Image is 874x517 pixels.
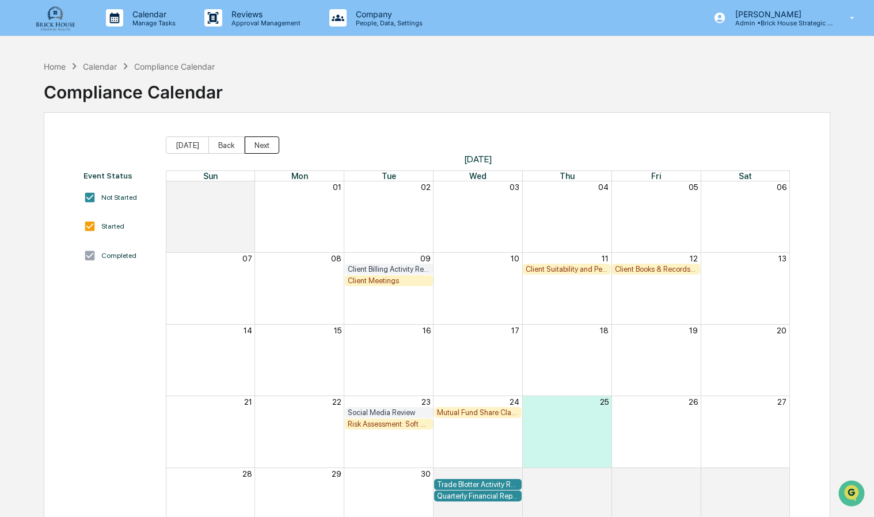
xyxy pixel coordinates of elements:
[244,397,252,406] button: 21
[291,171,308,181] span: Mon
[331,254,341,263] button: 08
[469,171,487,181] span: Wed
[423,326,431,335] button: 16
[52,88,189,99] div: Start new chat
[245,136,279,154] button: Next
[777,397,786,406] button: 27
[348,408,430,417] div: Social Media Review
[101,222,124,230] div: Started
[12,24,210,42] p: How can we help?
[348,276,430,285] div: Client Meetings
[347,9,428,19] p: Company
[178,125,210,139] button: See all
[837,479,868,510] iframe: Open customer support
[510,397,519,406] button: 24
[23,257,73,268] span: Data Lookup
[688,469,698,478] button: 03
[332,469,341,478] button: 29
[115,285,139,294] span: Pylon
[651,171,661,181] span: Fri
[44,73,223,102] div: Compliance Calendar
[12,236,21,245] div: 🖐️
[526,265,608,273] div: Client Suitability and Performance Review
[348,420,430,428] div: Risk Assessment: Soft Dollar Kickbacks
[123,9,181,19] p: Calendar
[36,187,93,196] span: [PERSON_NAME]
[83,171,154,180] div: Event Status
[222,9,306,19] p: Reviews
[332,397,341,406] button: 22
[333,183,341,192] button: 01
[421,183,431,192] button: 02
[437,480,519,489] div: Trade Blotter Activity Review
[96,156,100,165] span: •
[52,99,158,108] div: We're available if you need us!
[348,265,430,273] div: Client Billing Activity Review
[12,176,30,195] img: Robert Macaulay
[511,326,519,335] button: 17
[44,62,66,71] div: Home
[600,397,609,406] button: 25
[511,254,519,263] button: 10
[726,9,833,19] p: [PERSON_NAME]
[421,397,431,406] button: 23
[347,19,428,27] p: People, Data, Settings
[83,236,93,245] div: 🗄️
[12,145,30,164] img: Robert Macaulay
[83,62,117,71] div: Calendar
[96,187,100,196] span: •
[12,127,77,136] div: Past conversations
[244,326,252,335] button: 14
[437,408,519,417] div: Mutual Fund Share Class & Fee Review
[689,397,698,406] button: 26
[12,88,32,108] img: 1746055101610-c473b297-6a78-478c-a979-82029cc54cd1
[101,193,137,202] div: Not Started
[28,5,83,31] img: logo
[382,171,396,181] span: Tue
[123,19,181,27] p: Manage Tasks
[437,492,519,500] div: Quarterly Financial Reporting
[244,183,252,192] button: 31
[334,326,341,335] button: 15
[690,254,698,263] button: 12
[7,252,77,273] a: 🔎Data Lookup
[726,19,833,27] p: Admin • Brick House Strategic Wealth
[689,326,698,335] button: 19
[777,183,786,192] button: 06
[510,183,519,192] button: 03
[689,183,698,192] button: 05
[196,91,210,105] button: Start new chat
[602,254,609,263] button: 11
[739,171,752,181] span: Sat
[102,187,126,196] span: [DATE]
[81,284,139,294] a: Powered byPylon
[12,258,21,267] div: 🔎
[134,62,215,71] div: Compliance Calendar
[560,171,575,181] span: Thu
[95,235,143,246] span: Attestations
[778,254,786,263] button: 13
[222,19,306,27] p: Approval Management
[420,254,431,263] button: 09
[36,156,93,165] span: [PERSON_NAME]
[102,156,126,165] span: [DATE]
[208,136,245,154] button: Back
[23,235,74,246] span: Preclearance
[7,230,79,251] a: 🖐️Preclearance
[79,230,147,251] a: 🗄️Attestations
[421,469,431,478] button: 30
[242,469,252,478] button: 28
[166,136,209,154] button: [DATE]
[511,469,519,478] button: 01
[24,88,45,108] img: 4531339965365_218c74b014194aa58b9b_72.jpg
[598,183,609,192] button: 04
[166,154,791,165] span: [DATE]
[776,469,786,478] button: 04
[599,469,609,478] button: 02
[101,252,136,260] div: Completed
[600,326,609,335] button: 18
[777,326,786,335] button: 20
[203,171,218,181] span: Sun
